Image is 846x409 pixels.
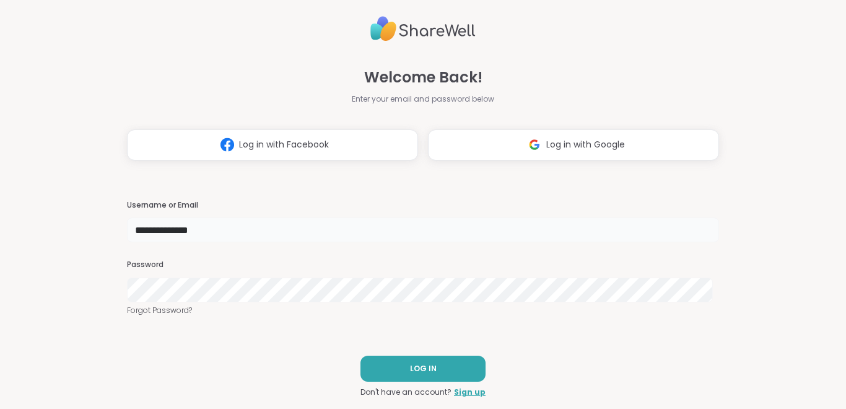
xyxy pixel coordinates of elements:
span: Log in with Facebook [239,138,329,151]
button: LOG IN [360,356,486,382]
a: Sign up [454,387,486,398]
h3: Password [127,260,719,270]
span: LOG IN [410,363,437,374]
button: Log in with Google [428,130,719,161]
span: Don't have an account? [360,387,451,398]
span: Log in with Google [546,138,625,151]
h3: Username or Email [127,200,719,211]
img: ShareWell Logomark [216,133,239,156]
a: Forgot Password? [127,305,719,316]
img: ShareWell Logomark [523,133,546,156]
button: Log in with Facebook [127,130,418,161]
span: Welcome Back! [364,66,482,89]
img: ShareWell Logo [370,11,476,46]
span: Enter your email and password below [352,94,494,105]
